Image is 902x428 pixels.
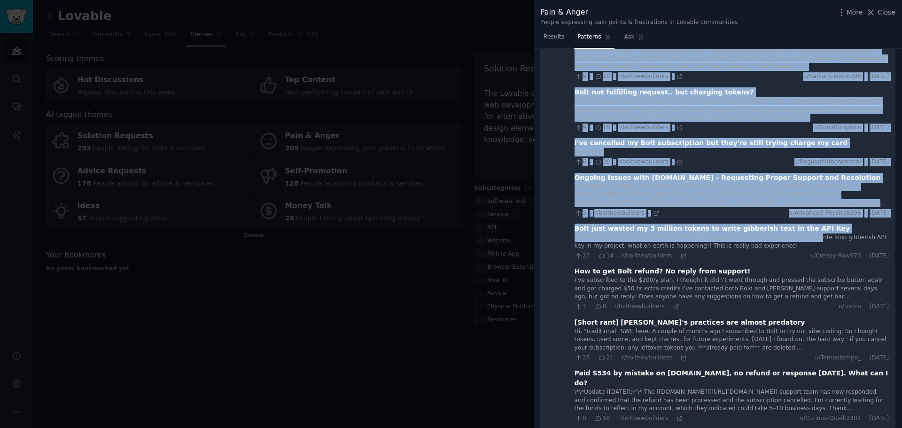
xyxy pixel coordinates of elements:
[813,124,861,132] span: u/StroidGraphics
[574,30,614,49] a: Patterns
[617,253,618,259] span: ·
[575,368,889,388] div: Paid $534 by mistake on [DOMAIN_NAME], no refund or response [DATE]. What can I do?
[803,72,861,81] span: u/Radiant-Text-5706
[617,355,618,361] span: ·
[800,414,861,423] span: u/Curious-Quail-2301
[590,415,591,422] span: ·
[575,276,889,301] div: I’ve subscribed to the $200/y plan, I thought it didn’t went through and pressed the subscribe bu...
[866,8,895,17] button: Close
[621,30,648,49] a: Ask
[870,72,889,81] span: [DATE]
[624,33,635,41] span: Ask
[618,124,669,131] span: r/boltnewbuilders
[575,148,889,156] div: [removed]
[870,414,889,423] span: [DATE]
[864,124,866,132] span: ·
[575,233,889,250] div: [[DOMAIN_NAME]]([URL][DOMAIN_NAME]) just wasted my 3 million tokens to write infinte loop gibberi...
[878,8,895,17] span: Close
[847,8,863,17] span: More
[594,72,610,81] span: 10
[613,415,614,422] span: ·
[622,354,672,361] span: r/boltnewbuilders
[540,18,738,27] div: People expressing pain points & frustrations in Lovable communities
[594,303,606,311] span: 8
[590,159,591,165] span: ·
[864,72,866,81] span: ·
[622,252,672,259] span: r/boltnewbuilders
[575,183,889,208] div: Hi [[DOMAIN_NAME]]([URL][DOMAIN_NAME]) team and community, I’m [PERSON_NAME] (email: [**[EMAIL_AD...
[613,125,614,131] span: ·
[575,318,805,327] div: [Short rant] [PERSON_NAME]'s practices are almost predatory
[870,252,889,260] span: [DATE]
[870,303,889,311] span: [DATE]
[575,158,586,166] span: 6
[575,87,754,97] div: Bolt not fulfilling request.. but charging tokens?
[789,209,861,218] span: u/Advanced-Physics8298
[575,414,586,423] span: 8
[870,209,889,218] span: [DATE]
[675,253,676,259] span: ·
[594,158,610,166] span: 26
[648,210,649,217] span: ·
[575,173,881,183] div: Ongoing Issues with [DOMAIN_NAME] – Requesting Proper Support and Resolution
[810,252,861,260] span: u/Creepy-Row970
[590,303,591,310] span: ·
[794,158,861,166] span: u/RegularMitochondrial
[590,125,591,131] span: ·
[540,30,568,49] a: Results
[577,33,601,41] span: Patterns
[609,303,611,310] span: ·
[675,355,676,361] span: ·
[864,414,866,423] span: ·
[672,73,673,80] span: ·
[590,210,591,217] span: ·
[613,159,614,165] span: ·
[598,354,614,362] span: 21
[613,73,614,80] span: ·
[839,303,861,311] span: u/toniro
[575,209,586,218] span: 3
[870,124,889,132] span: [DATE]
[575,46,889,71] div: I think their attitude is worsening every day... i keep getting messages like "I understand your ...
[618,158,669,165] span: r/boltnewbuilders
[864,354,866,362] span: ·
[575,388,889,413] div: \*\*Update ([DATE]):\*\* The [[DOMAIN_NAME]]([URL][DOMAIN_NAME]) support team has now responded a...
[837,8,863,17] button: More
[575,266,751,276] div: How to get Bolt refund? No reply from support!
[575,124,586,132] span: 9
[672,159,673,165] span: ·
[598,252,614,260] span: 14
[593,253,595,259] span: ·
[672,415,673,422] span: ·
[614,303,665,310] span: r/boltnewbuilders
[864,252,866,260] span: ·
[668,303,669,310] span: ·
[575,252,590,260] span: 23
[575,224,850,233] div: Bolt just wasted my 3 million tokens to write gibberish text in the API Key
[594,124,610,132] span: 16
[575,138,848,148] div: I've cancelled my Bolt subscription but they're still trying charge my card
[864,303,866,311] span: ·
[540,7,738,18] div: Pain & Anger
[672,125,673,131] span: ·
[590,73,591,80] span: ·
[618,415,669,421] span: r/boltnewbuilders
[594,414,610,423] span: 18
[864,158,866,166] span: ·
[544,33,564,41] span: Results
[864,209,866,218] span: ·
[593,355,595,361] span: ·
[575,72,586,81] span: 9
[815,354,861,362] span: u/Tempotempo_
[618,73,669,79] span: r/boltnewbuilders
[575,97,889,122] div: When I request something, it will give me a prompt back of what it 'did'... but nothing happened ...
[870,354,889,362] span: [DATE]
[575,327,889,352] div: Hi, "traditional" SWE here. A couple of months ago I subscribed to Bolt to try out vibe coding. S...
[575,354,590,362] span: 25
[594,210,645,216] span: r/boltnewbuilders
[870,158,889,166] span: [DATE]
[575,303,586,311] span: 7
